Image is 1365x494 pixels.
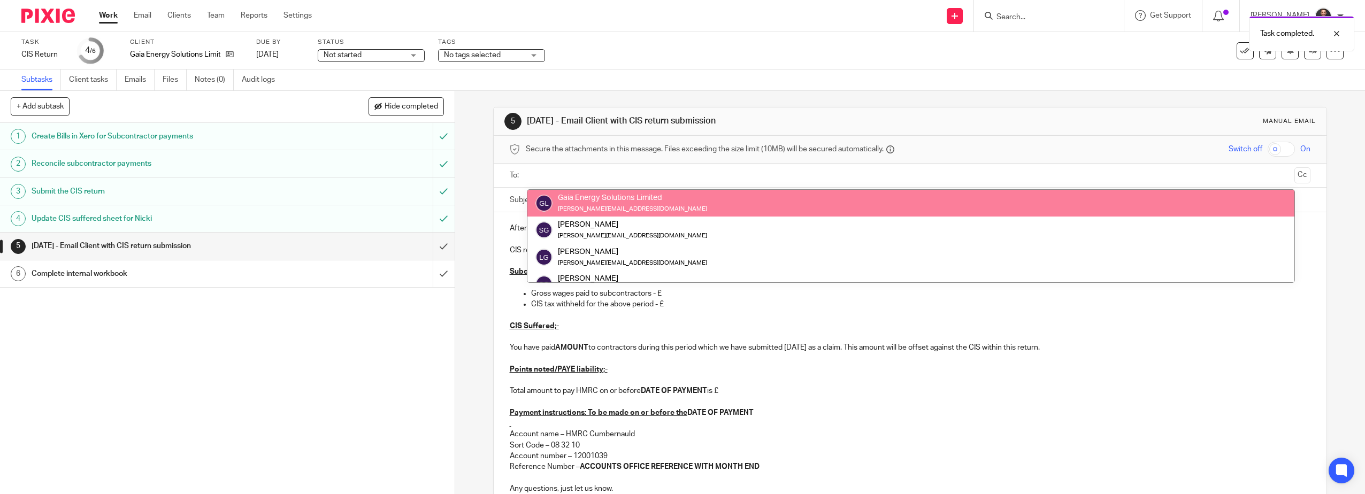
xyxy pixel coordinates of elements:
[11,266,26,281] div: 6
[531,288,1311,299] p: Gross wages paid to subcontractors - £
[242,70,283,90] a: Audit logs
[510,440,1311,451] p: Sort Code – 08 32 10
[641,387,707,395] strong: DATE OF PAYMENT
[510,409,687,416] u: Payment instructions: To be made on or before the
[555,344,588,351] strong: AMOUNT
[32,156,292,172] h1: Reconcile subcontractor payments
[130,38,243,47] label: Client
[510,461,1311,472] p: Reference Number –
[11,129,26,144] div: 1
[11,157,26,172] div: 2
[531,299,1311,310] p: CIS tax withheld for the above period - £
[167,10,191,21] a: Clients
[558,219,707,230] div: [PERSON_NAME]
[580,463,760,470] strong: ACCOUNTS OFFICE REFERENCE WITH MONTH END
[11,97,70,115] button: + Add subtask
[90,48,96,54] small: /6
[21,70,61,90] a: Subtasks
[1294,167,1310,183] button: Cc
[510,245,1311,256] p: CIS return attached for Month as per the above date, this has been submitted to HMRC [DATE]. Slip...
[438,38,545,47] label: Tags
[369,97,444,115] button: Hide completed
[32,183,292,199] h1: Submit the CIS return
[130,49,220,60] p: Gaia Energy Solutions Limited
[510,483,1311,494] p: Any questions, just let us know.
[21,49,64,60] div: CIS Return
[510,366,608,373] u: Points noted/PAYE liability;-
[207,10,225,21] a: Team
[11,239,26,254] div: 5
[195,70,234,90] a: Notes (0)
[324,51,362,59] span: Not started
[510,322,559,330] u: CIS Suffered;-
[535,221,553,238] img: svg%3E
[1300,144,1310,155] span: On
[510,429,1311,439] p: Account name – HMRC Cumbernauld
[134,10,151,21] a: Email
[444,51,501,59] span: No tags selected
[510,409,754,416] strong: DATE OF PAYMENT
[558,233,707,238] small: [PERSON_NAME][EMAIL_ADDRESS][DOMAIN_NAME]
[504,113,522,130] div: 5
[510,170,522,181] label: To:
[21,9,75,23] img: Pixie
[535,249,553,266] img: svg%3E
[32,128,292,144] h1: Create Bills in Xero for Subcontractor payments
[125,70,155,90] a: Emails
[1315,7,1332,25] img: dom%20slack.jpg
[1263,117,1316,126] div: Manual email
[32,266,292,282] h1: Complete internal workbook
[558,260,707,266] small: [PERSON_NAME][EMAIL_ADDRESS][DOMAIN_NAME]
[163,70,187,90] a: Files
[99,10,118,21] a: Work
[558,246,707,257] div: [PERSON_NAME]
[1229,144,1262,155] span: Switch off
[535,195,553,212] img: svg%3E
[558,192,707,203] div: Gaia Energy Solutions Limited
[510,385,1311,396] p: Total amount to pay HMRC on or before is £
[32,211,292,227] h1: Update CIS suffered sheet for Nicki
[510,451,1311,461] p: Account number – 12001039
[21,38,64,47] label: Task
[256,38,304,47] label: Due by
[256,51,279,58] span: [DATE]
[318,38,425,47] label: Status
[283,10,312,21] a: Settings
[558,206,707,212] small: [PERSON_NAME][EMAIL_ADDRESS][DOMAIN_NAME]
[510,342,1311,353] p: You have paid to contractors during this period which we have submitted [DATE] as a claim. This a...
[69,70,117,90] a: Client tasks
[558,273,659,284] div: [PERSON_NAME]
[385,103,438,111] span: Hide completed
[1260,28,1314,39] p: Task completed.
[535,275,553,292] img: svg%3E
[510,223,1311,234] p: Afternoon [PERSON_NAME] ,
[11,184,26,199] div: 3
[527,115,933,127] h1: [DATE] - Email Client with CIS return submission
[241,10,267,21] a: Reports
[85,44,96,57] div: 4
[510,195,538,205] label: Subject:
[11,211,26,226] div: 4
[510,268,710,275] u: Subcontractor payments for the period (INSERT PERIOD)
[526,144,884,155] span: Secure the attachments in this message. Files exceeding the size limit (10MB) will be secured aut...
[32,238,292,254] h1: [DATE] - Email Client with CIS return submission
